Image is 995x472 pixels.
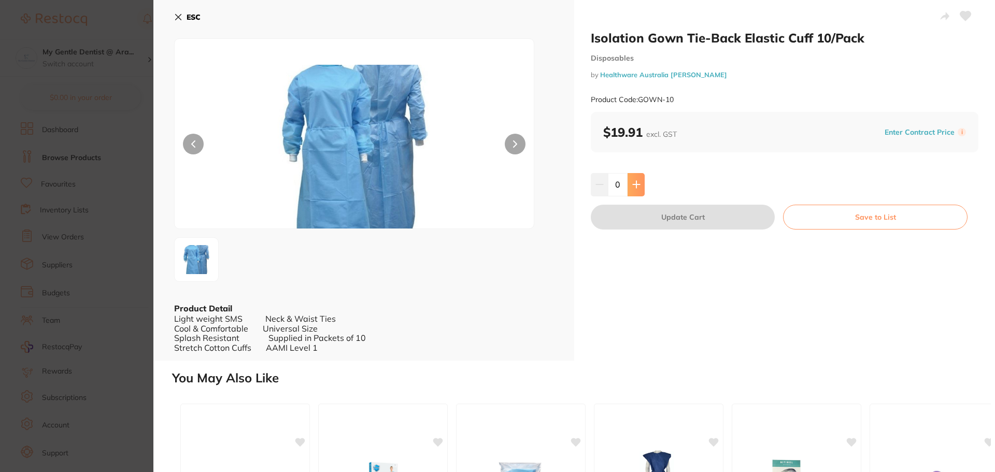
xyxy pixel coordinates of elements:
span: excl. GST [646,130,677,139]
h2: Isolation Gown Tie-Back Elastic Cuff 10/Pack [591,30,978,46]
h2: You May Also Like [172,371,991,385]
b: $19.91 [603,124,677,140]
img: L2dvd24tMTAuanBn [247,65,462,228]
label: i [958,128,966,136]
button: ESC [174,8,201,26]
img: L2dvd24tMTAuanBn [178,241,215,278]
small: by [591,71,978,79]
b: ESC [187,12,201,22]
button: Enter Contract Price [882,127,958,137]
button: Save to List [783,205,968,230]
button: Update Cart [591,205,775,230]
small: Disposables [591,54,978,63]
div: Light weight SMS Neck & Waist Ties Cool & Comfortable Universal Size Splash Resistant Supplied in... [174,314,553,352]
a: Healthware Australia [PERSON_NAME] [600,70,727,79]
small: Product Code: GOWN-10 [591,95,674,104]
b: Product Detail [174,303,232,313]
